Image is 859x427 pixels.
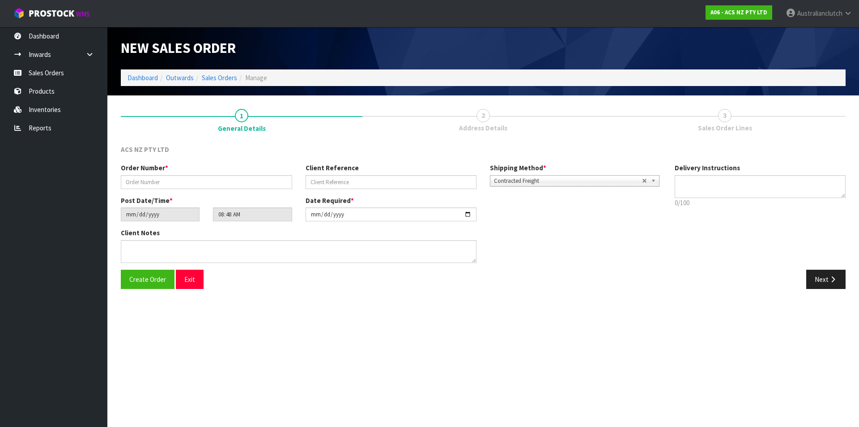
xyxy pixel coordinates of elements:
[121,270,174,289] button: Create Order
[76,10,90,18] small: WMS
[235,109,248,122] span: 1
[675,163,740,173] label: Delivery Instructions
[121,175,292,189] input: Order Number
[806,270,846,289] button: Next
[29,8,74,19] span: ProStock
[797,9,842,17] span: Australianclutch
[306,196,354,205] label: Date Required
[306,163,359,173] label: Client Reference
[494,176,642,186] span: Contracted Freight
[698,123,752,133] span: Sales Order Lines
[129,275,166,284] span: Create Order
[121,145,169,154] span: ACS NZ PTY LTD
[476,109,490,122] span: 2
[121,196,173,205] label: Post Date/Time
[121,228,160,237] label: Client Notes
[675,198,846,207] p: 0/100
[245,73,267,82] span: Manage
[13,8,25,19] img: cube-alt.png
[121,163,168,173] label: Order Number
[202,73,237,82] a: Sales Orders
[128,73,158,82] a: Dashboard
[459,123,507,133] span: Address Details
[710,9,767,16] strong: A06 - ACS NZ PTY LTD
[718,109,731,122] span: 3
[490,163,546,173] label: Shipping Method
[121,39,236,57] span: New Sales Order
[166,73,194,82] a: Outwards
[306,175,477,189] input: Client Reference
[218,124,266,133] span: General Details
[176,270,204,289] button: Exit
[121,138,846,296] span: General Details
